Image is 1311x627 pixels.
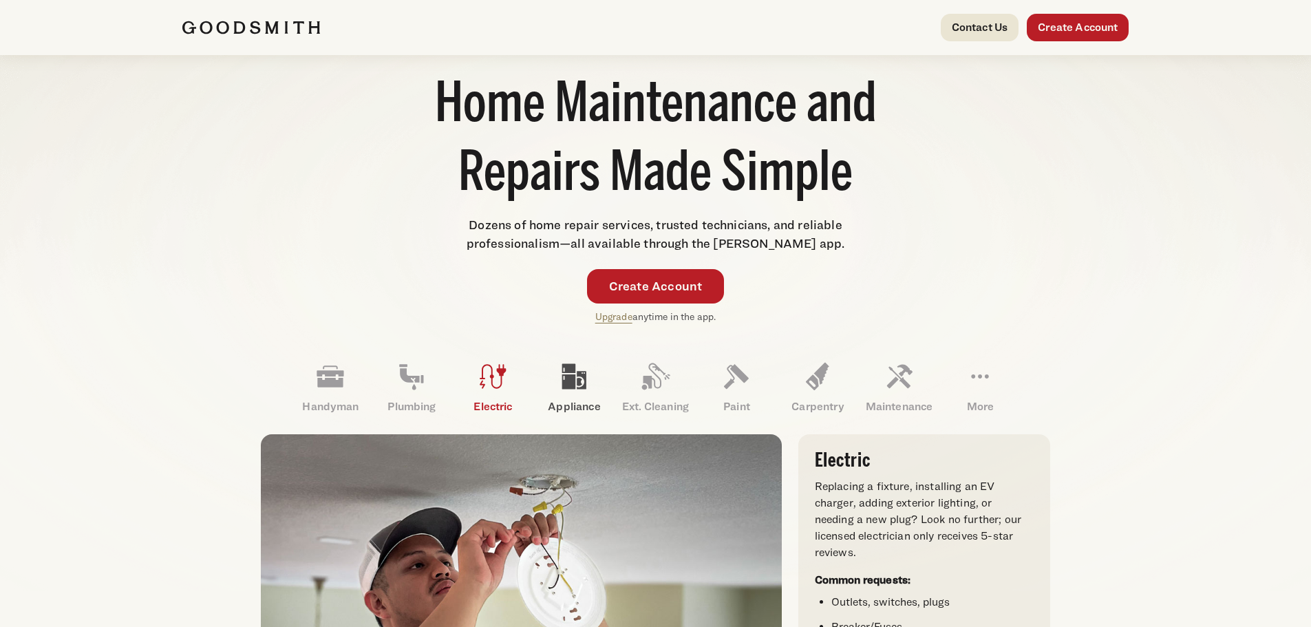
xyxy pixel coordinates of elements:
p: Carpentry [777,398,858,415]
p: Maintenance [858,398,939,415]
li: Outlets, switches, plugs [831,594,1034,610]
a: Plumbing [371,352,452,423]
p: Paint [696,398,777,415]
strong: Common requests: [815,573,911,586]
a: Upgrade [595,310,632,322]
a: Maintenance [858,352,939,423]
p: Appliance [533,398,615,415]
a: More [939,352,1021,423]
p: Plumbing [371,398,452,415]
p: More [939,398,1021,415]
h1: Home Maintenance and Repairs Made Simple [419,72,893,210]
img: Goodsmith [182,21,320,34]
a: Appliance [533,352,615,423]
p: anytime in the app. [595,309,716,325]
a: Ext. Cleaning [615,352,696,423]
a: Create Account [587,269,725,304]
p: Replacing a fixture, installing an EV charger, adding exterior lighting, or needing a new plug? L... [815,478,1034,561]
a: Contact Us [941,14,1019,41]
a: Handyman [290,352,371,423]
p: Ext. Cleaning [615,398,696,415]
p: Handyman [290,398,371,415]
a: Carpentry [777,352,858,423]
a: Electric [452,352,533,423]
h3: Electric [815,451,1034,470]
p: Electric [452,398,533,415]
a: Create Account [1027,14,1129,41]
span: Dozens of home repair services, trusted technicians, and reliable professionalism—all available t... [467,217,845,251]
a: Paint [696,352,777,423]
